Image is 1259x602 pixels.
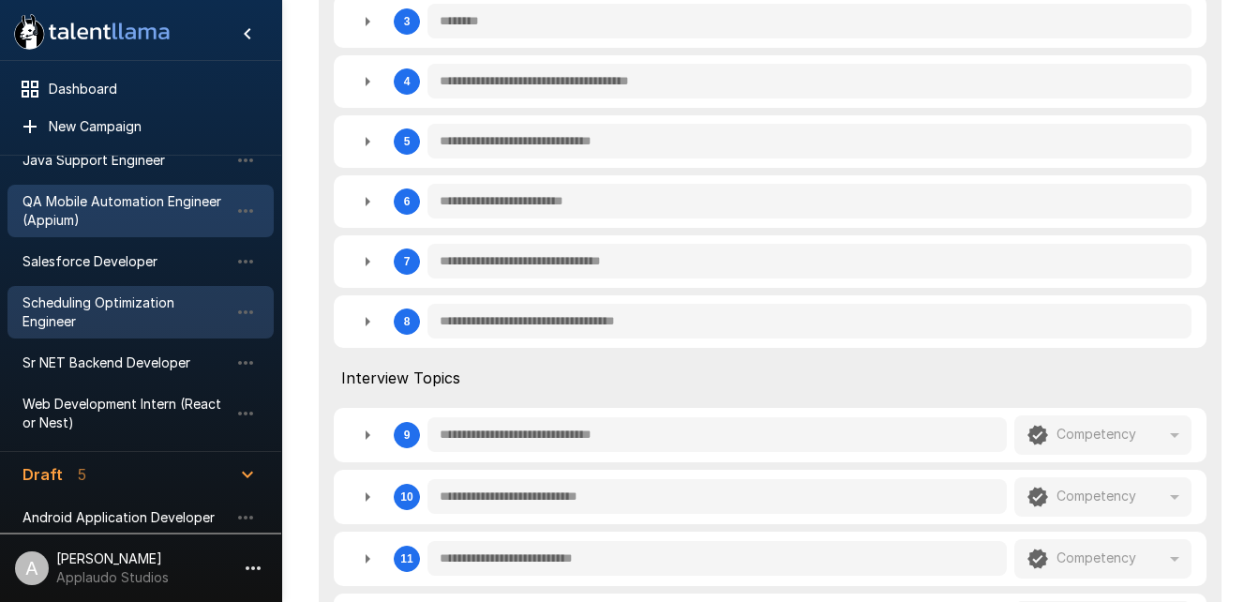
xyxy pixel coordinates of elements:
div: 6 [334,175,1207,228]
div: 11 [334,532,1207,586]
div: 4 [404,75,411,88]
p: Competency [1057,549,1136,567]
div: 7 [404,255,411,268]
div: 8 [334,295,1207,348]
div: 10 [334,470,1207,524]
div: 10 [400,490,412,504]
div: 5 [404,135,411,148]
div: 5 [334,115,1207,168]
span: Interview Topics [341,367,1199,389]
div: 9 [334,408,1207,462]
p: Competency [1057,487,1136,505]
div: 8 [404,315,411,328]
div: 7 [334,235,1207,288]
div: 6 [404,195,411,208]
div: 9 [404,429,411,442]
p: Competency [1057,425,1136,444]
div: 11 [400,552,412,565]
div: 3 [404,15,411,28]
div: 4 [334,55,1207,108]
